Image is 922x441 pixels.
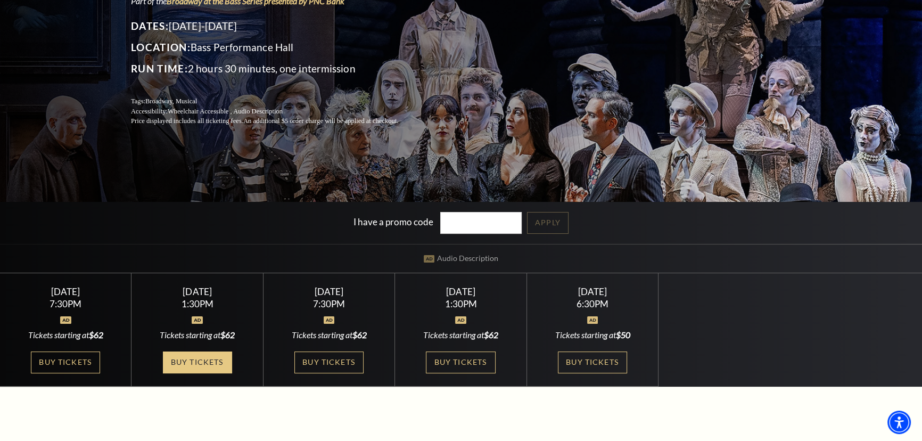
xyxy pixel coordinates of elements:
[145,97,197,105] span: Broadway, Musical
[131,116,424,126] p: Price displayed includes all ticketing fees.
[539,286,645,297] div: [DATE]
[163,352,232,373] a: Buy Tickets
[615,330,630,340] span: $50
[276,299,382,308] div: 7:30PM
[426,352,495,373] a: Buy Tickets
[408,286,514,297] div: [DATE]
[408,299,514,308] div: 1:30PM
[276,286,382,297] div: [DATE]
[131,18,424,35] p: [DATE]-[DATE]
[294,352,364,373] a: Buy Tickets
[144,286,250,297] div: [DATE]
[131,62,188,75] span: Run Time:
[539,299,645,308] div: 6:30PM
[408,329,514,341] div: Tickets starting at
[144,299,250,308] div: 1:30PM
[89,330,103,340] span: $62
[168,108,283,115] span: Wheelchair Accessible , Audio Description
[558,352,627,373] a: Buy Tickets
[13,286,119,297] div: [DATE]
[131,60,424,77] p: 2 hours 30 minutes, one intermission
[220,330,235,340] span: $62
[131,96,424,107] p: Tags:
[31,352,100,373] a: Buy Tickets
[13,329,119,341] div: Tickets starting at
[131,107,424,117] p: Accessibility:
[352,330,367,340] span: $62
[887,411,911,434] div: Accessibility Menu
[13,299,119,308] div: 7:30PM
[484,330,498,340] span: $62
[243,117,398,125] span: An additional $5 order charge will be applied at checkout.
[539,329,645,341] div: Tickets starting at
[131,20,169,32] span: Dates:
[353,216,433,227] label: I have a promo code
[131,39,424,56] p: Bass Performance Hall
[144,329,250,341] div: Tickets starting at
[131,41,191,53] span: Location:
[276,329,382,341] div: Tickets starting at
